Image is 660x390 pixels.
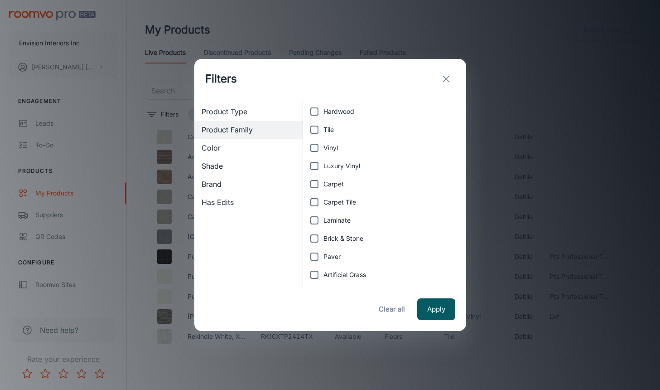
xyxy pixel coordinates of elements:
div: Product Type [194,102,303,121]
span: Color [202,142,296,153]
span: Shade [202,161,296,171]
span: Brand [202,179,296,190]
span: Tile [323,125,334,135]
div: Color [194,139,303,157]
button: Apply [417,298,455,320]
span: Product Type [202,106,296,117]
span: Carpet [323,179,344,189]
span: Hardwood [323,107,354,117]
span: Product Family [202,124,296,135]
span: Vinyl [323,143,338,153]
button: Clear all [374,298,410,320]
span: Carpet Tile [323,197,356,207]
span: Artificial Grass [323,270,366,280]
span: Has Edits [202,197,296,208]
span: Paver [323,252,341,262]
span: Luxury Vinyl [323,161,360,171]
div: Has Edits [194,193,303,211]
h1: Filters [205,71,237,87]
button: exit [437,70,455,88]
div: Brand [194,175,303,193]
span: Brick & Stone [323,234,363,244]
div: Shade [194,157,303,175]
span: Laminate [323,215,351,225]
div: Product Family [194,121,303,139]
